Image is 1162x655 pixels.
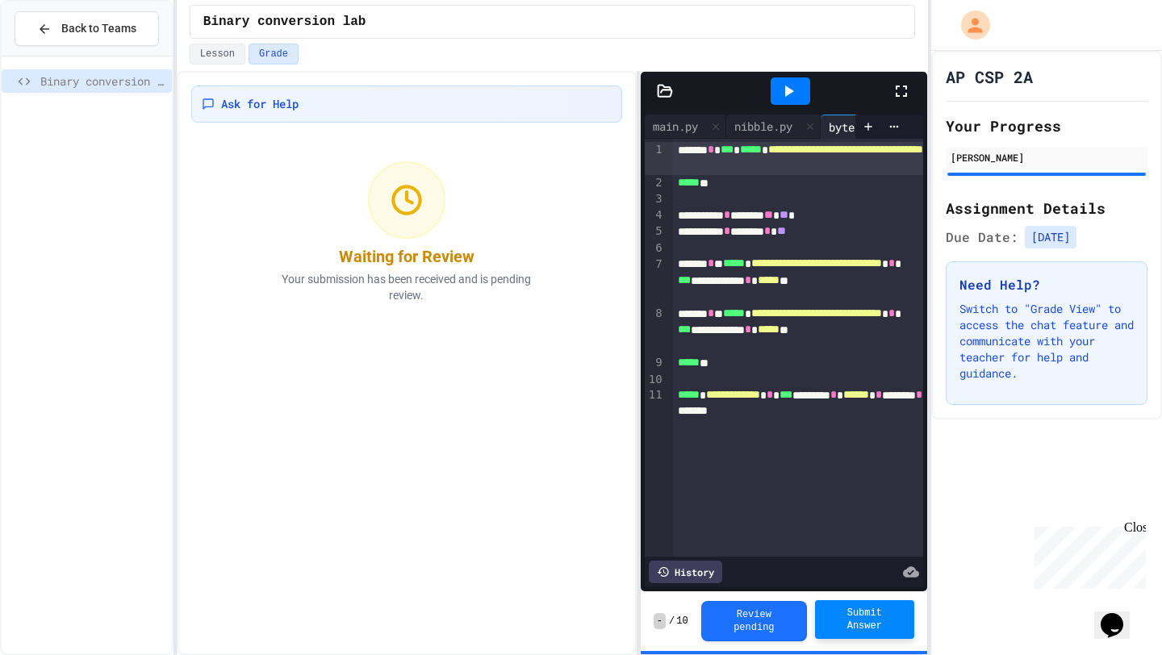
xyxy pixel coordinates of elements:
[203,12,366,31] span: Binary conversion lab
[1028,520,1146,589] iframe: chat widget
[40,73,165,90] span: Binary conversion lab
[959,301,1134,382] p: Switch to "Grade View" to access the chat feature and communicate with your teacher for help and ...
[6,6,111,102] div: Chat with us now!Close
[946,115,1147,137] h2: Your Progress
[951,150,1143,165] div: [PERSON_NAME]
[946,65,1033,88] h1: AP CSP 2A
[15,11,159,46] button: Back to Teams
[944,6,994,44] div: My Account
[1025,226,1076,248] span: [DATE]
[1094,590,1146,639] iframe: chat widget
[61,20,136,37] span: Back to Teams
[249,44,299,65] button: Grade
[190,44,245,65] button: Lesson
[946,227,1018,247] span: Due Date:
[946,197,1147,219] h2: Assignment Details
[959,275,1134,294] h3: Need Help?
